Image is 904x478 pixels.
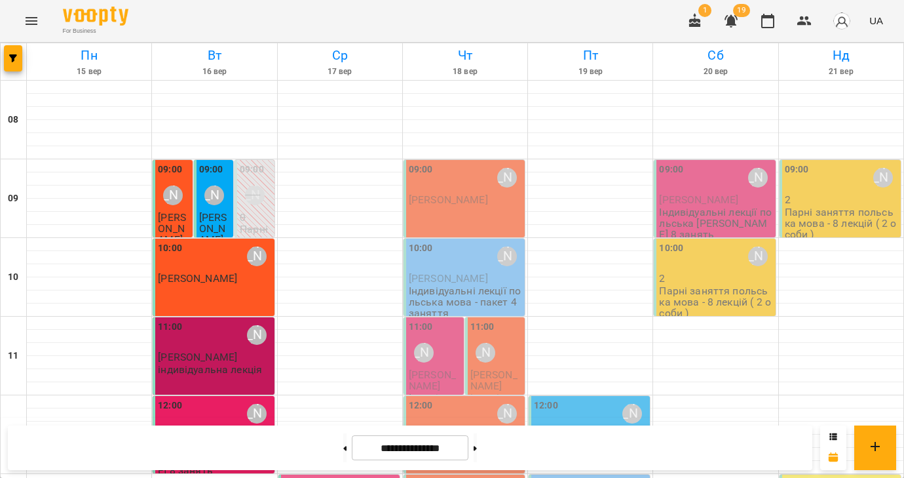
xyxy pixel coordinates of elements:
label: 09:00 [240,163,264,177]
span: 19 [733,4,750,17]
div: Anna Litkovets [204,186,224,205]
div: Anna Litkovets [748,247,768,266]
div: Valentyna Krytskaliuk [497,168,517,188]
p: Індивідуальні лекції польська мова - пакет 4 заняття [409,285,522,319]
h6: 11 [8,349,18,363]
h6: 08 [8,113,18,127]
div: Valentyna Krytskaliuk [497,247,517,266]
div: Anna Litkovets [247,404,267,424]
h6: Ср [280,45,400,66]
span: [PERSON_NAME] [158,211,186,247]
label: 09:00 [785,163,809,177]
span: [PERSON_NAME] [659,193,738,206]
p: Індивідуальні лекції польська [PERSON_NAME] 8 занять [409,392,461,460]
p: 0 [240,212,271,223]
label: 12:00 [534,399,558,413]
span: [PERSON_NAME] [409,272,488,285]
div: Valentyna Krytskaliuk [622,404,642,424]
span: 1 [698,4,711,17]
p: Парні заняття польська мова - 8 лекцій ( 2 особи ) [785,207,898,241]
span: For Business [63,27,128,35]
label: 11:00 [470,320,495,334]
label: 11:00 [409,320,433,334]
p: Парні заняття польська мова - 8 лекцій ( 2 особи ) [240,224,271,326]
h6: 16 вер [154,66,274,78]
h6: Пн [29,45,149,66]
label: 09:00 [199,163,223,177]
p: Індивідуальні лекції польська [PERSON_NAME] 8 занять [659,207,772,241]
div: Valentyna Krytskaliuk [163,186,183,205]
label: 11:00 [158,320,182,334]
h6: 18 вер [405,66,525,78]
h6: 21 вер [781,66,901,78]
label: 09:00 [659,163,683,177]
div: Valentyna Krytskaliuk [247,247,267,266]
span: [PERSON_NAME] [409,193,488,206]
button: Menu [16,5,47,37]
label: 12:00 [158,399,182,413]
label: 09:00 [158,163,182,177]
p: 2 [659,273,772,284]
div: Sofiia Aloshyna [873,168,893,188]
h6: 19 вер [530,66,650,78]
img: avatar_s.png [833,12,851,30]
h6: 17 вер [280,66,400,78]
label: 10:00 [659,241,683,256]
span: [PERSON_NAME] [470,368,518,392]
label: 12:00 [409,399,433,413]
div: Anna Litkovets [748,168,768,188]
h6: Чт [405,45,525,66]
p: 2 [785,194,898,205]
span: [PERSON_NAME] [409,368,456,392]
h6: 09 [8,191,18,206]
h6: Вт [154,45,274,66]
span: [PERSON_NAME] [199,211,227,247]
div: Anna Litkovets [414,343,434,363]
p: індивідуальна лекція [158,364,262,375]
img: Voopty Logo [63,7,128,26]
h6: 10 [8,270,18,285]
h6: Нд [781,45,901,66]
p: індивідуальна лекція [470,392,523,415]
h6: Сб [655,45,776,66]
div: Valentyna Krytskaliuk [497,404,517,424]
h6: 15 вер [29,66,149,78]
label: 09:00 [409,163,433,177]
label: 10:00 [158,241,182,256]
span: UA [869,14,883,28]
div: Valentyna Krytskaliuk [476,343,495,363]
h6: Пт [530,45,650,66]
span: [PERSON_NAME] [158,351,237,363]
h6: 20 вер [655,66,776,78]
p: Парні заняття польська мова - 8 лекцій ( 2 особи ) [659,285,772,319]
div: Valentyna Krytskaliuk [247,325,267,345]
button: UA [864,9,888,33]
label: 10:00 [409,241,433,256]
div: Sofiia Aloshyna [245,186,265,205]
span: [PERSON_NAME] [158,272,237,285]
